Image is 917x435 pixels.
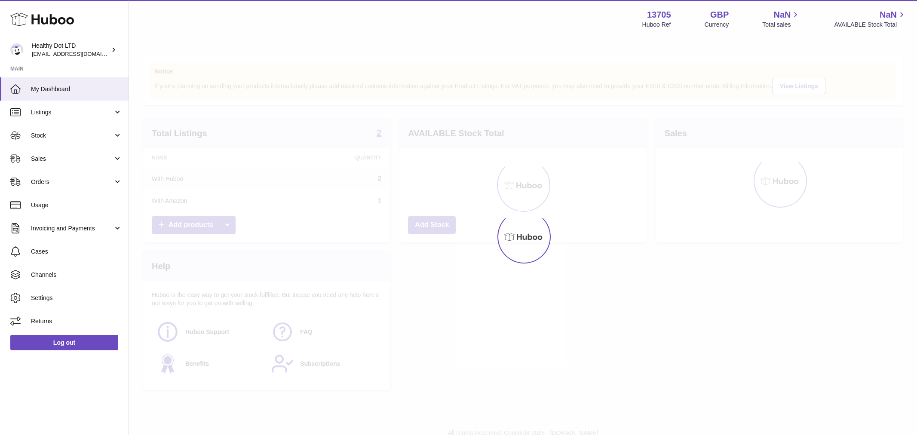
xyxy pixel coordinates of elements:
[762,21,800,29] span: Total sales
[710,9,729,21] strong: GBP
[31,85,122,93] span: My Dashboard
[31,317,122,325] span: Returns
[834,21,907,29] span: AVAILABLE Stock Total
[880,9,897,21] span: NaN
[642,21,671,29] div: Huboo Ref
[31,178,113,186] span: Orders
[31,248,122,256] span: Cases
[834,9,907,29] a: NaN AVAILABLE Stock Total
[10,43,23,56] img: internalAdmin-13705@internal.huboo.com
[31,271,122,279] span: Channels
[705,21,729,29] div: Currency
[31,224,113,233] span: Invoicing and Payments
[31,201,122,209] span: Usage
[32,50,126,57] span: [EMAIL_ADDRESS][DOMAIN_NAME]
[31,294,122,302] span: Settings
[762,9,800,29] a: NaN Total sales
[773,9,791,21] span: NaN
[647,9,671,21] strong: 13705
[10,335,118,350] a: Log out
[31,132,113,140] span: Stock
[31,108,113,116] span: Listings
[32,42,109,58] div: Healthy Dot LTD
[31,155,113,163] span: Sales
